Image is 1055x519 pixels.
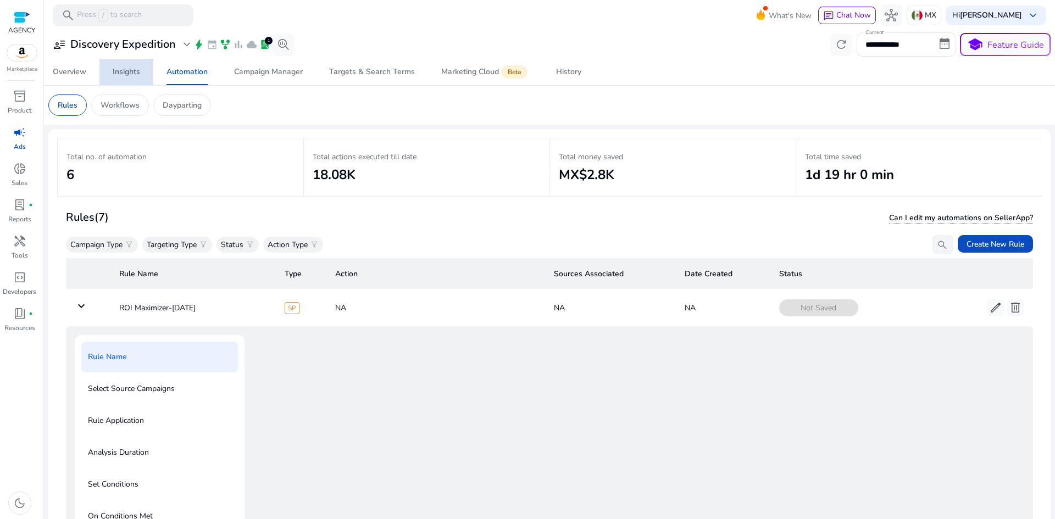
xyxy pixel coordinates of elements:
[7,65,37,74] p: Marketplace
[13,198,26,211] span: lab_profile
[889,213,1033,224] span: Can I edit my automations on SellerApp?
[29,311,33,316] span: fiber_manual_record
[326,293,545,322] td: NA
[234,68,303,76] div: Campaign Manager
[125,240,134,249] span: filter_alt
[113,68,140,76] div: Insights
[769,6,812,25] span: What's New
[62,9,75,22] span: search
[967,238,1024,250] span: Create New Rule
[88,476,138,493] p: Set Conditions
[952,12,1022,19] p: Hi
[912,10,923,21] img: mx.svg
[8,214,31,224] p: Reports
[53,38,66,51] span: user_attributes
[233,39,244,50] span: bar_chart
[958,235,1033,253] button: Create New Rule
[937,239,948,250] span: search
[989,301,1002,314] span: edit
[676,258,770,289] th: Date Created
[441,68,530,76] div: Marketing Cloud
[960,10,1022,20] b: [PERSON_NAME]
[7,44,37,61] img: amazon.svg
[88,412,144,429] p: Rule Application
[3,287,36,297] p: Developers
[268,239,308,250] p: Action Type
[818,7,876,24] button: chatChat Now
[53,68,86,76] div: Overview
[66,211,109,224] h3: Rules (7)
[8,25,35,35] p: AGENCY
[13,307,26,320] span: book_4
[276,258,326,289] th: Type
[556,68,581,76] div: History
[88,380,175,398] p: Select Source Campaigns
[1009,301,1022,314] span: delete
[770,258,1033,289] th: Status
[501,65,527,79] span: Beta
[77,9,142,21] p: Press to search
[58,99,77,111] p: Rules
[1026,9,1040,22] span: keyboard_arrow_down
[246,39,257,50] span: cloud
[559,167,787,183] h2: MX$2.8K
[559,151,787,163] p: Total money saved
[313,151,541,163] p: Total actions executed till date
[13,496,26,510] span: dark_mode
[987,299,1004,316] button: edit
[66,167,295,183] h2: 6
[70,38,176,51] h3: Discovery Expedition
[545,258,676,289] th: Sources Associated
[88,348,127,366] p: Rule Name
[12,178,27,188] p: Sales
[193,39,204,50] span: bolt
[326,258,545,289] th: Action
[220,39,231,50] span: family_history
[13,126,26,139] span: campaign
[880,4,902,26] button: hub
[110,258,276,289] th: Rule Name
[823,10,834,21] span: chat
[75,299,88,312] mat-icon: keyboard_arrow_down
[835,38,848,51] span: refresh
[285,302,299,314] span: SP
[329,68,415,76] div: Targets & Search Terms
[4,323,35,333] p: Resources
[259,39,270,50] span: lab_profile
[110,293,276,322] td: ROI Maximizer-[DATE]
[12,250,28,260] p: Tools
[246,240,254,249] span: filter_alt
[66,151,295,163] p: Total no. of automation
[8,105,31,115] p: Product
[836,10,871,20] span: Chat Now
[199,240,208,249] span: filter_alt
[147,239,197,250] p: Targeting Type
[163,99,202,111] p: Dayparting
[207,39,218,50] span: event
[805,167,1033,183] h2: 1d 19 hr 0 min
[166,68,208,76] div: Automation
[265,37,273,44] div: 1
[98,9,108,21] span: /
[310,240,319,249] span: filter_alt
[13,271,26,284] span: code_blocks
[676,293,770,322] td: NA
[1007,299,1024,316] button: delete
[277,38,290,51] span: search_insights
[13,90,26,103] span: inventory_2
[29,203,33,207] span: fiber_manual_record
[987,38,1044,52] p: Feature Guide
[885,9,898,22] span: hub
[273,34,295,55] button: search_insights
[14,142,26,152] p: Ads
[960,33,1051,56] button: schoolFeature Guide
[13,162,26,175] span: donut_small
[221,239,243,250] p: Status
[967,37,983,53] span: school
[830,34,852,55] button: refresh
[313,167,541,183] h2: 18.08K
[88,444,149,461] p: Analysis Duration
[101,99,140,111] p: Workflows
[779,299,858,316] span: Not Saved
[554,302,667,314] div: NA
